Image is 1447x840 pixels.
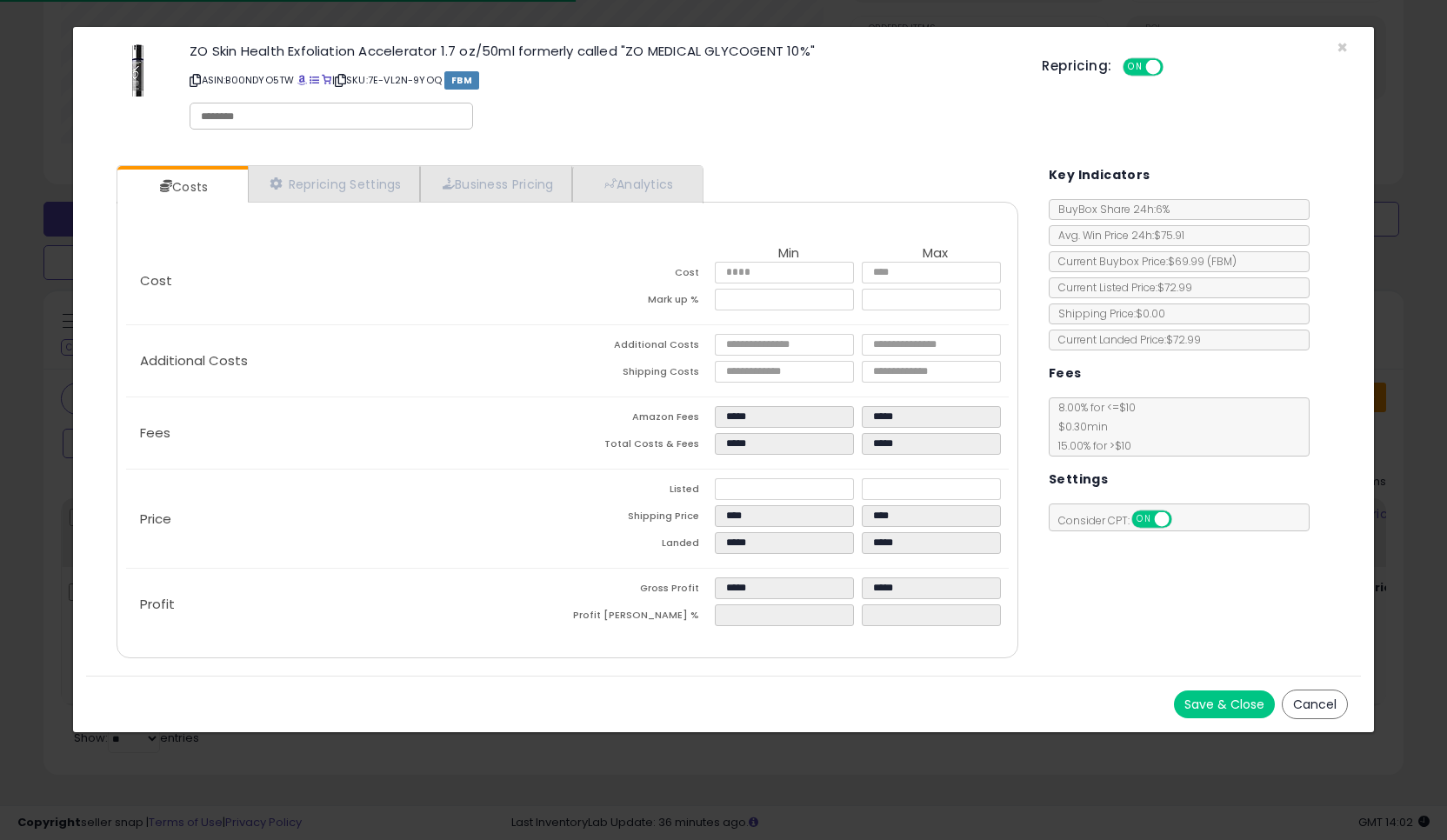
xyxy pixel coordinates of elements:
[420,166,572,202] a: Business Pricing
[715,246,862,262] th: Min
[1050,254,1237,269] span: Current Buybox Price:
[572,166,701,202] a: Analytics
[1133,512,1155,527] span: ON
[1050,419,1108,434] span: $0.30 min
[1337,35,1348,60] span: ×
[568,433,715,460] td: Total Costs & Fees
[1050,400,1136,453] span: 8.00 % for <= $10
[568,262,715,289] td: Cost
[1050,332,1201,347] span: Current Landed Price: $72.99
[126,274,567,288] p: Cost
[568,406,715,433] td: Amazon Fees
[126,597,567,611] p: Profit
[126,426,567,440] p: Fees
[1160,60,1188,75] span: OFF
[297,73,307,87] a: BuyBox page
[568,505,715,532] td: Shipping Price
[568,334,715,361] td: Additional Costs
[1124,60,1146,75] span: ON
[248,166,420,202] a: Repricing Settings
[568,478,715,505] td: Listed
[1050,280,1192,295] span: Current Listed Price: $72.99
[126,354,567,368] p: Additional Costs
[126,512,567,526] p: Price
[1207,254,1237,269] span: ( FBM )
[1050,228,1184,243] span: Avg. Win Price 24h: $75.91
[1050,202,1170,217] span: BuyBox Share 24h: 6%
[117,170,246,204] a: Costs
[1169,512,1197,527] span: OFF
[1174,690,1275,718] button: Save & Close
[1049,469,1108,490] h5: Settings
[568,532,715,559] td: Landed
[190,44,1016,57] h3: ZO Skin Health Exfoliation Accelerator 1.7 oz/50ml formerly called "ZO MEDICAL GLYCOGENT 10%"
[322,73,331,87] a: Your listing only
[1049,363,1082,384] h5: Fees
[1049,164,1150,186] h5: Key Indicators
[1050,438,1131,453] span: 15.00 % for > $10
[190,66,1016,94] p: ASIN: B00NDYO5TW | SKU: 7E-VL2N-9YOQ
[1050,513,1195,528] span: Consider CPT:
[1168,254,1237,269] span: $69.99
[568,289,715,316] td: Mark up %
[568,604,715,631] td: Profit [PERSON_NAME] %
[1042,59,1111,73] h5: Repricing:
[132,44,143,97] img: 21W3XzLAwEL._SL60_.jpg
[1282,690,1348,719] button: Cancel
[568,577,715,604] td: Gross Profit
[310,73,319,87] a: All offer listings
[1050,306,1165,321] span: Shipping Price: $0.00
[568,361,715,388] td: Shipping Costs
[444,71,479,90] span: FBM
[862,246,1009,262] th: Max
